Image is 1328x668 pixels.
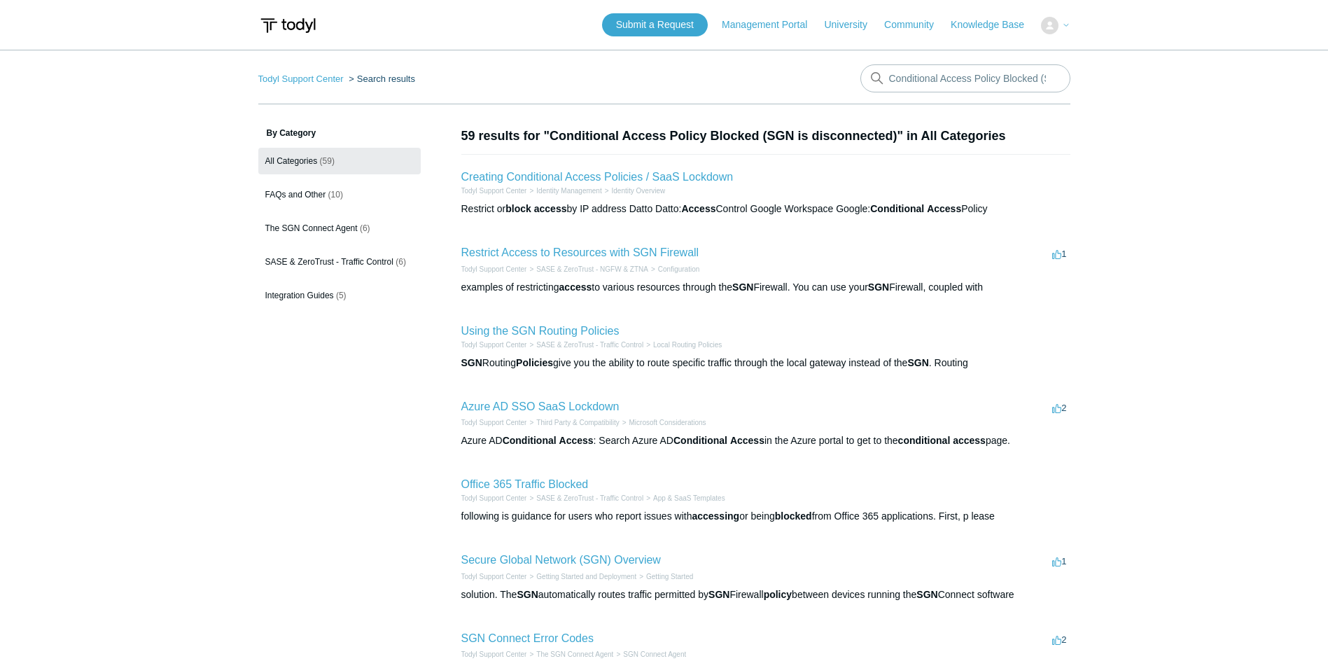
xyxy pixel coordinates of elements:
[612,187,666,195] a: Identity Overview
[258,13,318,39] img: Todyl Support Center Help Center home page
[1052,403,1066,413] span: 2
[824,18,881,32] a: University
[1052,249,1066,259] span: 1
[526,417,619,428] li: Third Party & Compatibility
[258,215,421,242] a: The SGN Connect Agent (6)
[461,419,527,426] a: Todyl Support Center
[258,181,421,208] a: FAQs and Other (10)
[461,356,1070,370] div: Routing give you the ability to route specific traffic through the local gateway instead of the ....
[461,478,589,490] a: Office 365 Traffic Blocked
[870,203,924,214] em: Conditional
[461,246,699,258] a: Restrict Access to Resources with SGN Firewall
[360,223,370,233] span: (6)
[336,291,347,300] span: (5)
[927,203,961,214] em: Access
[732,281,753,293] em: SGN
[461,632,594,644] a: SGN Connect Error Codes
[461,341,527,349] a: Todyl Support Center
[526,493,643,503] li: SASE & ZeroTrust - Traffic Control
[536,419,619,426] a: Third Party & Compatibility
[602,186,666,196] li: Identity Overview
[658,265,699,273] a: Configuration
[536,341,643,349] a: SASE & ZeroTrust - Traffic Control
[505,203,531,214] em: block
[951,18,1038,32] a: Knowledge Base
[320,156,335,166] span: (59)
[461,433,1070,448] div: Azure AD : Search Azure AD in the Azure portal to get to the page.
[461,571,527,582] li: Todyl Support Center
[258,249,421,275] a: SASE & ZeroTrust - Traffic Control (6)
[461,340,527,350] li: Todyl Support Center
[653,494,725,502] a: App & SaaS Templates
[860,64,1070,92] input: Search
[526,264,648,274] li: SASE & ZeroTrust - NGFW & ZTNA
[461,649,527,660] li: Todyl Support Center
[536,494,643,502] a: SASE & ZeroTrust - Traffic Control
[636,571,693,582] li: Getting Started
[461,280,1070,295] div: examples of restricting to various resources through the Firewall. You can use your Firewall, cou...
[258,282,421,309] a: Integration Guides (5)
[775,510,812,522] em: blocked
[461,401,620,412] a: Azure AD SSO SaaS Lockdown
[526,649,613,660] li: The SGN Connect Agent
[396,257,406,267] span: (6)
[730,435,764,446] em: Access
[884,18,948,32] a: Community
[692,510,739,522] em: accessing
[916,589,937,600] em: SGN
[536,573,636,580] a: Getting Started and Deployment
[258,127,421,139] h3: By Category
[265,257,393,267] span: SASE & ZeroTrust - Traffic Control
[265,156,318,166] span: All Categories
[868,281,889,293] em: SGN
[620,417,706,428] li: Microsoft Considerations
[461,265,527,273] a: Todyl Support Center
[328,190,343,200] span: (10)
[461,171,734,183] a: Creating Conditional Access Policies / SaaS Lockdown
[461,587,1070,602] div: solution. The automatically routes traffic permitted by Firewall between devices running the Conn...
[461,554,661,566] a: Secure Global Network (SGN) Overview
[461,417,527,428] li: Todyl Support Center
[461,187,527,195] a: Todyl Support Center
[461,357,482,368] em: SGN
[526,571,636,582] li: Getting Started and Deployment
[673,435,727,446] em: Conditional
[623,650,686,658] a: SGN Connect Agent
[461,202,1070,216] div: Restrict or by IP address Datto Datto: Control Google Workspace Google: Policy
[764,589,792,600] em: policy
[503,435,557,446] em: Conditional
[526,186,601,196] li: Identity Management
[646,573,693,580] a: Getting Started
[461,325,620,337] a: Using the SGN Routing Policies
[346,74,415,84] li: Search results
[461,186,527,196] li: Todyl Support Center
[265,190,326,200] span: FAQs and Other
[613,649,686,660] li: SGN Connect Agent
[461,264,527,274] li: Todyl Support Center
[907,357,928,368] em: SGN
[536,650,613,658] a: The SGN Connect Agent
[898,435,951,446] em: conditional
[681,203,715,214] em: Access
[517,589,538,600] em: SGN
[602,13,708,36] a: Submit a Request
[953,435,986,446] em: access
[559,281,592,293] em: access
[258,74,347,84] li: Todyl Support Center
[265,223,358,233] span: The SGN Connect Agent
[629,419,706,426] a: Microsoft Considerations
[258,148,421,174] a: All Categories (59)
[653,341,722,349] a: Local Routing Policies
[461,494,527,502] a: Todyl Support Center
[265,291,334,300] span: Integration Guides
[461,650,527,658] a: Todyl Support Center
[643,493,725,503] li: App & SaaS Templates
[526,340,643,350] li: SASE & ZeroTrust - Traffic Control
[708,589,729,600] em: SGN
[258,74,344,84] a: Todyl Support Center
[536,265,648,273] a: SASE & ZeroTrust - NGFW & ZTNA
[516,357,553,368] em: Policies
[461,127,1070,146] h1: 59 results for "Conditional Access Policy Blocked (SGN is disconnected)" in All Categories
[1052,556,1066,566] span: 1
[461,509,1070,524] div: following is guidance for users who report issues with or being from Office 365 applications. Fir...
